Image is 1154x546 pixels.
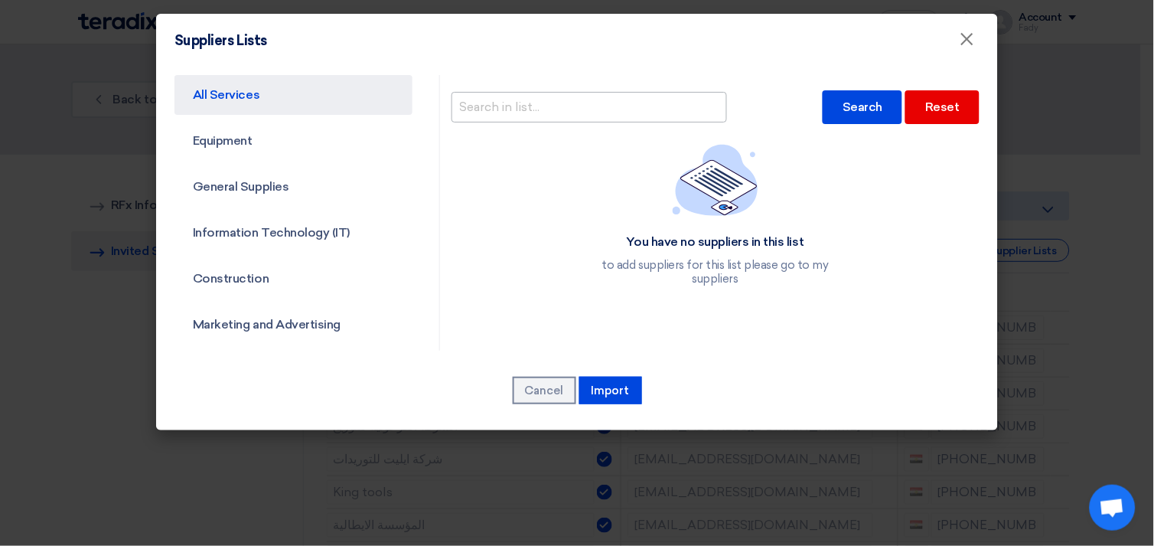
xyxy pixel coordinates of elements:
[451,92,727,123] input: Search in list...
[585,258,846,286] div: to add suppliers for this list please go to my suppliers
[174,167,412,207] a: General Supplies
[585,234,846,250] div: You have no suppliers in this list
[947,25,987,55] button: Close
[1090,485,1136,531] div: Open chat
[513,377,576,404] button: Cancel
[905,90,980,124] div: Reset
[960,28,975,58] span: ×
[174,213,412,253] a: Information Technology (IT)
[579,377,642,404] button: Import
[174,32,267,49] h4: Suppliers Lists
[823,90,902,124] div: Search
[174,75,412,115] a: All Services
[673,144,758,216] img: empty_state_list.svg
[174,305,412,345] a: Marketing and Advertising
[174,259,412,299] a: Construction
[174,121,412,161] a: Equipment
